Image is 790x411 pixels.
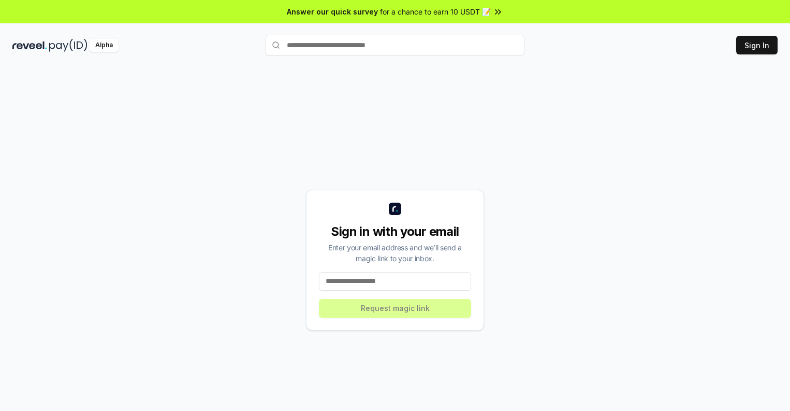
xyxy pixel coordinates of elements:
[90,39,119,52] div: Alpha
[287,6,378,17] span: Answer our quick survey
[389,203,401,215] img: logo_small
[12,39,47,52] img: reveel_dark
[736,36,778,54] button: Sign In
[380,6,491,17] span: for a chance to earn 10 USDT 📝
[319,242,471,264] div: Enter your email address and we’ll send a magic link to your inbox.
[49,39,87,52] img: pay_id
[319,223,471,240] div: Sign in with your email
